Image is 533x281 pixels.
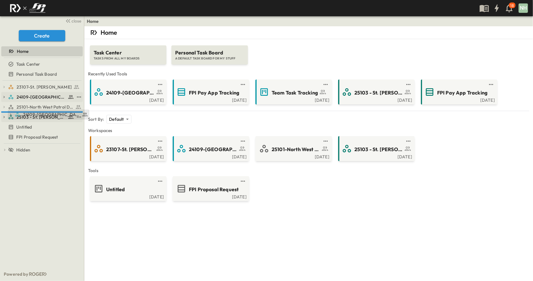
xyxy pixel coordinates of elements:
[174,194,247,199] a: [DATE]
[19,30,65,41] button: Create
[109,116,124,122] p: Default
[17,94,66,100] span: 24109-St. Teresa of Calcutta Parish Hall
[7,2,48,15] img: c8d7d1ed905e502e8f77bf7063faec64e13b34fdb1f2bdd94b0e311fc34f8000.png
[1,122,83,132] div: Untitledtest
[63,16,83,25] button: close
[518,3,529,13] button: NH
[1,47,81,56] a: Home
[91,154,164,159] a: [DATE]
[1,60,81,69] a: Task Center
[511,3,514,8] p: 18
[405,81,412,88] button: test
[175,49,244,56] span: Personal Task Board
[257,97,329,102] a: [DATE]
[519,3,528,13] div: NH
[422,87,495,97] a: FPI Pay App Tracking
[87,18,103,24] nav: breadcrumbs
[94,49,163,56] span: Task Center
[339,97,412,102] a: [DATE]
[487,81,495,88] button: test
[354,89,403,96] span: 25103 - St. [PERSON_NAME] Phase 2
[16,61,40,67] span: Task Center
[1,112,83,122] div: 25103 - St. [PERSON_NAME] Phase 2test
[91,194,164,199] div: [DATE]
[106,89,155,96] span: 24109-[GEOGRAPHIC_DATA][PERSON_NAME]
[17,84,72,90] span: 23107-St. [PERSON_NAME]
[156,177,164,185] button: test
[174,87,247,97] a: FPI Pay App Tracking
[189,89,239,96] span: FPI Pay App Tracking
[91,97,164,102] a: [DATE]
[339,144,412,154] a: 25103 - St. [PERSON_NAME] Phase 2
[189,146,237,153] span: 24109-[GEOGRAPHIC_DATA][PERSON_NAME]
[239,177,247,185] button: test
[339,87,412,97] a: 25103 - St. [PERSON_NAME] Phase 2
[422,97,495,102] a: [DATE]
[88,71,529,77] span: Recently Used Tools
[239,81,247,88] button: test
[1,133,81,141] a: FPI Proposal Request
[16,147,30,153] span: Hidden
[91,87,164,97] a: 24109-[GEOGRAPHIC_DATA][PERSON_NAME]
[171,39,249,64] a: Personal Task BoardA DEFAULT TASK BOARD FOR MY STUFF
[88,116,104,122] p: Sort By:
[174,97,247,102] a: [DATE]
[88,167,529,174] span: Tools
[272,146,320,153] span: 25101-North West Patrol Division
[1,82,83,92] div: 23107-St. [PERSON_NAME]test
[16,71,57,77] span: Personal Task Board
[156,137,164,145] button: test
[106,115,131,124] div: Default
[257,144,329,154] a: 25101-North West Patrol Division
[437,89,487,96] span: FPI Pay App Tracking
[16,134,58,140] span: FPI Proposal Request
[174,144,247,154] a: 24109-[GEOGRAPHIC_DATA][PERSON_NAME]
[1,69,83,79] div: Personal Task Boardtest
[1,123,81,131] a: Untitled
[189,186,239,193] span: FPI Proposal Request
[257,87,329,97] a: Team Task Tracking
[8,83,81,91] a: 23107-St. [PERSON_NAME]
[75,93,83,101] button: test
[106,186,125,193] span: Untitled
[175,56,244,61] span: A DEFAULT TASK BOARD FOR MY STUFF
[405,137,412,145] button: test
[88,127,529,134] span: Workspaces
[106,146,155,153] span: 23107-St. [PERSON_NAME]
[15,110,88,119] a: 24109-St. Teresa of Calcutta Parish Hall
[322,137,329,145] button: test
[174,184,247,194] a: FPI Proposal Request
[23,111,80,118] span: 24109-St. Teresa of Calcutta Parish Hall
[91,184,164,194] a: Untitled
[8,103,81,111] a: 25101-North West Patrol Division
[16,124,32,130] span: Untitled
[156,81,164,88] button: test
[322,81,329,88] button: test
[72,18,81,24] span: close
[1,70,81,79] a: Personal Task Board
[101,28,117,37] p: Home
[1,132,83,142] div: FPI Proposal Requesttest
[17,48,29,54] span: Home
[174,154,247,159] a: [DATE]
[1,102,83,112] div: 25101-North West Patrol Divisiontest
[354,146,403,153] span: 25103 - St. [PERSON_NAME] Phase 2
[89,39,167,64] a: Task CenterTASKS FROM ALL MY BOARDS
[339,154,412,159] a: [DATE]
[91,144,164,154] a: 23107-St. [PERSON_NAME]
[239,137,247,145] button: test
[272,89,318,96] span: Team Task Tracking
[257,154,329,159] a: [DATE]
[17,104,74,110] span: 25101-North West Patrol Division
[87,18,99,24] a: Home
[1,92,83,102] div: 24109-St. Teresa of Calcutta Parish Halltest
